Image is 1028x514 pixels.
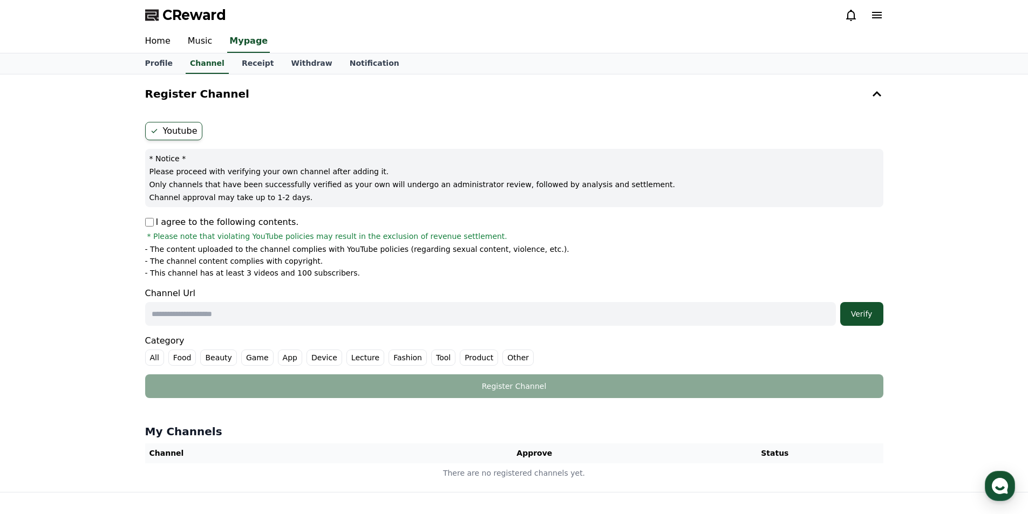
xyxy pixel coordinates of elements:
[71,342,139,369] a: Messages
[145,88,249,100] h4: Register Channel
[278,349,302,366] label: App
[403,443,667,463] th: Approve
[147,231,507,242] span: * Please note that violating YouTube policies may result in the exclusion of revenue settlement.
[3,342,71,369] a: Home
[145,6,226,24] a: CReward
[149,166,879,177] p: Please proceed with verifying your own channel after adding it.
[28,358,46,367] span: Home
[145,216,299,229] p: I agree to the following contents.
[145,424,883,439] h4: My Channels
[168,349,196,366] label: Food
[149,153,879,164] p: * Notice *
[502,349,534,366] label: Other
[141,79,888,109] button: Register Channel
[137,53,181,74] a: Profile
[389,349,427,366] label: Fashion
[145,334,883,366] div: Category
[149,179,879,190] p: Only channels that have been successfully verified as your own will undergo an administrator revi...
[162,6,226,24] span: CReward
[282,53,341,74] a: Withdraw
[90,359,121,367] span: Messages
[145,244,569,255] p: - The content uploaded to the channel complies with YouTube policies (regarding sexual content, v...
[145,443,403,463] th: Channel
[431,349,455,366] label: Tool
[186,53,229,74] a: Channel
[137,30,179,53] a: Home
[241,349,274,366] label: Game
[845,309,879,319] div: Verify
[145,349,164,366] label: All
[145,374,883,398] button: Register Channel
[233,53,283,74] a: Receipt
[346,349,384,366] label: Lecture
[666,443,883,463] th: Status
[145,268,360,278] p: - This channel has at least 3 videos and 100 subscribers.
[149,192,879,203] p: Channel approval may take up to 1-2 days.
[145,463,883,483] td: There are no registered channels yet.
[145,122,202,140] label: Youtube
[307,349,342,366] label: Device
[460,349,498,366] label: Product
[145,287,883,326] div: Channel Url
[200,349,236,366] label: Beauty
[179,30,221,53] a: Music
[167,381,862,392] div: Register Channel
[160,358,186,367] span: Settings
[145,256,323,266] p: - The channel content complies with copyright.
[139,342,207,369] a: Settings
[840,302,883,326] button: Verify
[227,30,270,53] a: Mypage
[341,53,408,74] a: Notification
